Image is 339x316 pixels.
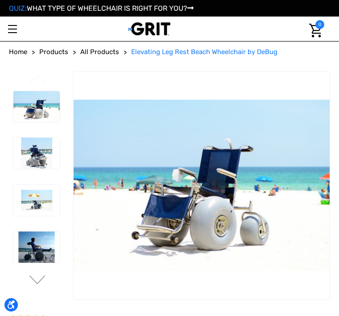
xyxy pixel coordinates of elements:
span: Home [9,48,27,56]
span: QUIZ: [9,4,27,13]
a: Cart with 0 items [304,17,324,45]
span: 0 [315,20,324,29]
img: Elevating Leg Rest Beach Wheelchair by DeBug [13,91,60,122]
span: Elevating Leg Rest Beach Wheelchair by DeBug [131,48,277,56]
a: Products [39,47,68,57]
a: All Products [80,47,119,57]
a: Home [9,47,27,57]
img: Elevating Leg Rest Beach Wheelchair by DeBug [13,232,60,263]
img: Elevating Leg Rest Beach Wheelchair by DeBug [13,185,60,216]
a: Elevating Leg Rest Beach Wheelchair by DeBug [131,47,277,57]
button: Go to slide 2 of 2 [28,75,47,86]
img: Cart [309,24,322,38]
a: QUIZ:WHAT TYPE OF WHEELCHAIR IS RIGHT FOR YOU? [9,4,194,13]
img: Elevating Leg Rest Beach Wheelchair by DeBug [13,138,60,169]
span: All Products [80,48,119,56]
button: Go to slide 2 of 2 [28,275,47,286]
span: Products [39,48,68,56]
nav: Breadcrumb [9,47,330,57]
img: GRIT All-Terrain Wheelchair and Mobility Equipment [128,22,170,36]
